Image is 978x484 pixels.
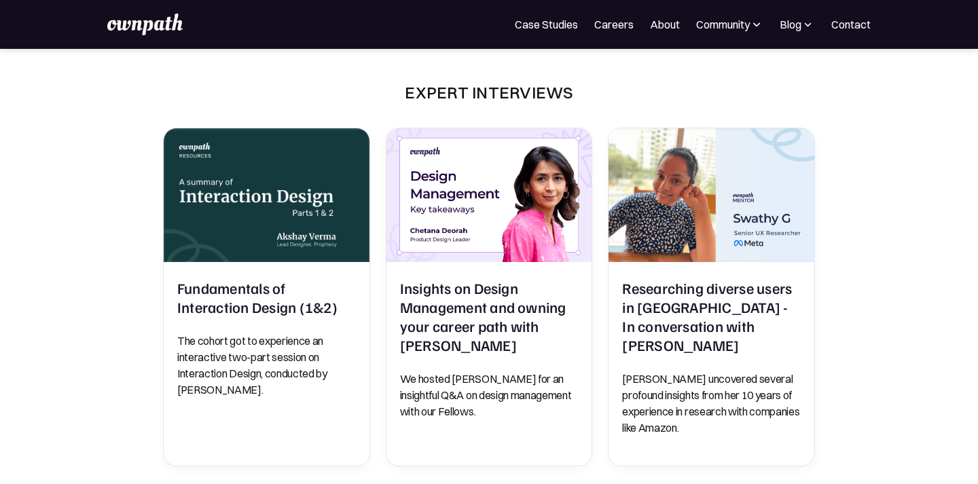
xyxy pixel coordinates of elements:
a: Case Studies [515,16,578,33]
img: Insights on Design Management and owning your career path with Chetana Deorah [386,128,592,262]
a: Insights on Design Management and owning your career path with Chetana DeorahInsights on Design M... [386,128,593,466]
a: Fundamentals of Interaction Design (1&2)Fundamentals of Interaction Design (1&2)The cohort got to... [163,128,370,466]
div: Expert Interviews [405,81,573,103]
a: Researching diverse users in India - In conversation with Swathy GResearching diverse users in [G... [608,128,815,466]
h2: Researching diverse users in [GEOGRAPHIC_DATA] - In conversation with [PERSON_NAME] [622,278,801,354]
h2: Insights on Design Management and owning your career path with [PERSON_NAME] [400,278,579,354]
a: Contact [831,16,871,33]
div: Community [696,16,763,33]
a: About [650,16,680,33]
img: Fundamentals of Interaction Design (1&2) [164,128,369,262]
div: Blog [780,16,801,33]
img: Researching diverse users in India - In conversation with Swathy G [609,128,814,262]
p: The cohort got to experience an interactive two-part session on Interaction Design, conducted by ... [177,333,356,398]
h2: Fundamentals of Interaction Design (1&2) [177,278,356,316]
div: Community [696,16,750,33]
a: Careers [594,16,634,33]
p: We hosted [PERSON_NAME] for an insightful Q&A on design management with our Fellows. [400,371,579,420]
p: [PERSON_NAME] uncovered several profound insights from her 10 years of experience in research wit... [622,371,801,436]
div: Blog [780,16,815,33]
